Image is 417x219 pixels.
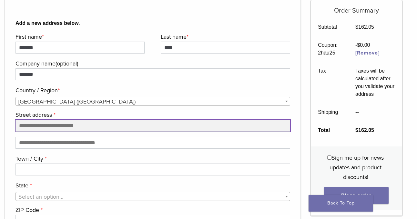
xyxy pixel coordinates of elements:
[161,32,288,42] label: Last name
[348,62,402,103] td: Taxes will be calculated after you validate your address
[56,60,78,67] span: (optional)
[355,24,358,30] span: $
[16,97,290,106] span: United States (US)
[311,103,348,121] th: Shipping
[15,97,290,106] span: Country / Region
[348,36,402,62] td: -
[355,127,358,133] span: $
[357,42,360,48] span: $
[15,205,289,215] label: ZIP Code
[15,154,289,164] label: Town / City
[357,42,370,48] span: 0.00
[311,18,348,36] th: Subtotal
[15,85,289,95] label: Country / Region
[15,32,143,42] label: First name
[311,0,402,15] h5: Order Summary
[15,192,290,201] span: State
[309,195,373,212] a: Back To Top
[311,121,348,139] th: Total
[15,110,289,120] label: Street address
[18,193,63,200] span: Select an option…
[327,155,331,160] input: Sign me up for news updates and product discounts!
[15,181,289,190] label: State
[355,109,359,115] span: --
[311,36,348,62] th: Coupon: 2hau25
[355,24,374,30] bdi: 162.05
[324,187,389,204] button: Place order
[15,59,289,68] label: Company name
[355,50,380,56] a: Remove 2hau25 coupon
[330,154,384,181] span: Sign me up for news updates and product discounts!
[355,127,374,133] bdi: 162.05
[311,62,348,103] th: Tax
[15,19,290,27] b: Add a new address below.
